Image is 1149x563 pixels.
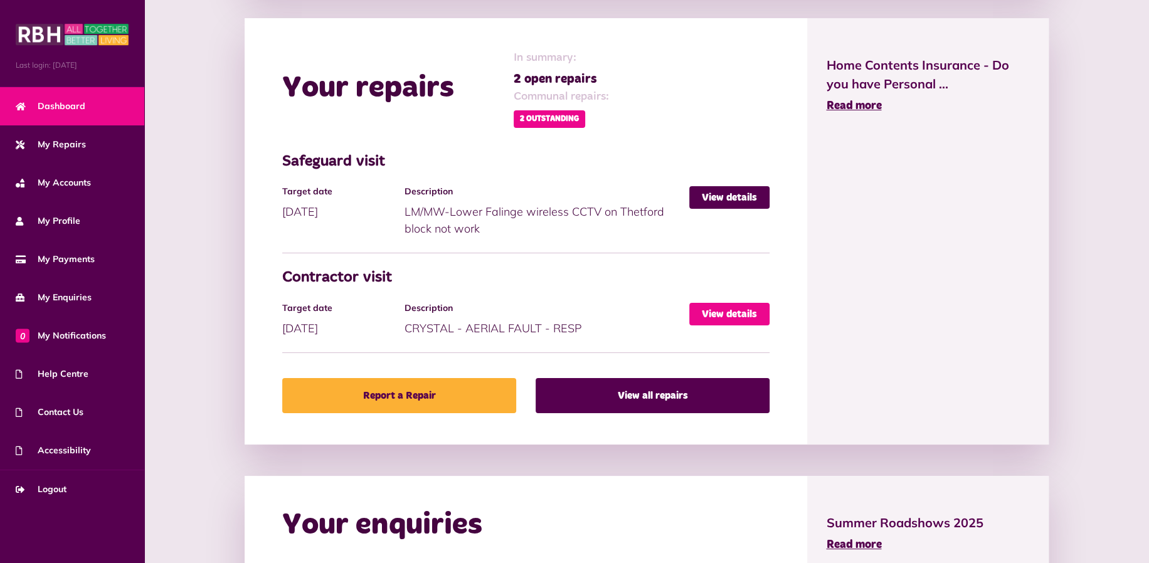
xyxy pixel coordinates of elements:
[16,100,85,113] span: Dashboard
[826,513,1029,554] a: Summer Roadshows 2025 Read more
[282,186,404,220] div: [DATE]
[514,70,609,88] span: 2 open repairs
[16,138,86,151] span: My Repairs
[16,367,88,381] span: Help Centre
[826,513,1029,532] span: Summer Roadshows 2025
[826,539,881,550] span: Read more
[16,329,29,342] span: 0
[16,60,129,71] span: Last login: [DATE]
[16,483,66,496] span: Logout
[514,110,585,128] span: 2 Outstanding
[514,50,609,66] span: In summary:
[282,378,516,413] a: Report a Repair
[16,176,91,189] span: My Accounts
[16,291,92,304] span: My Enquiries
[404,186,683,197] h4: Description
[689,303,770,325] a: View details
[16,214,80,228] span: My Profile
[826,56,1029,93] span: Home Contents Insurance - Do you have Personal ...
[16,329,106,342] span: My Notifications
[282,186,398,197] h4: Target date
[282,303,404,337] div: [DATE]
[16,22,129,47] img: MyRBH
[404,186,689,237] div: LM/MW-Lower Falinge wireless CCTV on Thetford block not work
[404,303,689,337] div: CRYSTAL - AERIAL FAULT - RESP
[16,253,95,266] span: My Payments
[16,406,83,419] span: Contact Us
[826,100,881,112] span: Read more
[514,88,609,105] span: Communal repairs:
[16,444,91,457] span: Accessibility
[282,507,482,544] h2: Your enquiries
[282,303,398,313] h4: Target date
[282,269,770,287] h3: Contractor visit
[282,70,454,107] h2: Your repairs
[826,56,1029,115] a: Home Contents Insurance - Do you have Personal ... Read more
[536,378,770,413] a: View all repairs
[689,186,770,209] a: View details
[404,303,683,313] h4: Description
[282,153,770,171] h3: Safeguard visit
